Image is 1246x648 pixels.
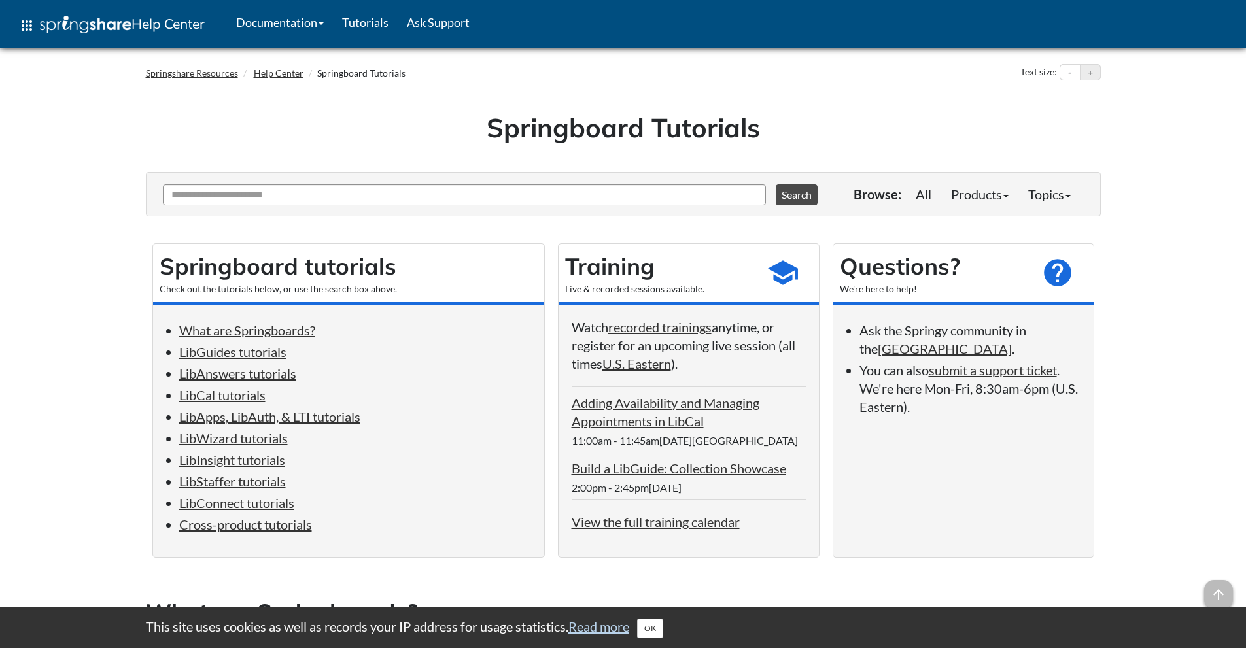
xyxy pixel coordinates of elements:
[179,495,294,511] a: LibConnect tutorials
[179,452,285,468] a: LibInsight tutorials
[160,282,538,296] div: Check out the tutorials below, or use the search box above.
[572,395,759,429] a: Adding Availability and Managing Appointments in LibCal
[572,318,806,373] p: Watch anytime, or register for an upcoming live session (all times ).
[572,460,786,476] a: Build a LibGuide: Collection Showcase
[1204,580,1233,609] span: arrow_upward
[398,6,479,39] a: Ask Support
[572,481,682,494] span: 2:00pm - 2:45pm[DATE]
[179,517,312,532] a: Cross-product tutorials
[929,362,1057,378] a: submit a support ticket
[859,361,1081,416] li: You can also . We're here Mon-Fri, 8:30am-6pm (U.S. Eastern).
[1204,581,1233,597] a: arrow_upward
[608,319,712,335] a: recorded trainings
[146,67,238,78] a: Springshare Resources
[179,344,286,360] a: LibGuides tutorials
[637,619,663,638] button: Close
[160,250,538,282] h2: Springboard tutorials
[19,18,35,33] span: apps
[859,321,1081,358] li: Ask the Springy community in the .
[840,282,1028,296] div: We're here to help!
[1041,256,1074,289] span: help
[906,181,941,207] a: All
[156,109,1091,146] h1: Springboard Tutorials
[133,617,1114,638] div: This site uses cookies as well as records your IP address for usage statistics.
[602,356,671,371] a: U.S. Eastern
[254,67,303,78] a: Help Center
[568,619,629,634] a: Read more
[179,322,315,338] a: What are Springboards?
[878,341,1012,356] a: [GEOGRAPHIC_DATA]
[227,6,333,39] a: Documentation
[40,16,131,33] img: Springshare
[333,6,398,39] a: Tutorials
[179,366,296,381] a: LibAnswers tutorials
[840,250,1028,282] h2: Questions?
[179,430,288,446] a: LibWizard tutorials
[565,250,753,282] h2: Training
[941,181,1018,207] a: Products
[1018,181,1081,207] a: Topics
[179,387,266,403] a: LibCal tutorials
[146,596,1101,628] h2: What are Springboards?
[1060,65,1080,80] button: Decrease text size
[572,514,740,530] a: View the full training calendar
[565,282,753,296] div: Live & recorded sessions available.
[767,256,799,289] span: school
[776,184,818,205] button: Search
[1018,64,1060,81] div: Text size:
[179,409,360,424] a: LibApps, LibAuth, & LTI tutorials
[10,6,214,45] a: apps Help Center
[305,67,406,80] li: Springboard Tutorials
[131,15,205,32] span: Help Center
[1081,65,1100,80] button: Increase text size
[572,434,798,447] span: 11:00am - 11:45am[DATE][GEOGRAPHIC_DATA]
[854,185,901,203] p: Browse:
[179,473,286,489] a: LibStaffer tutorials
